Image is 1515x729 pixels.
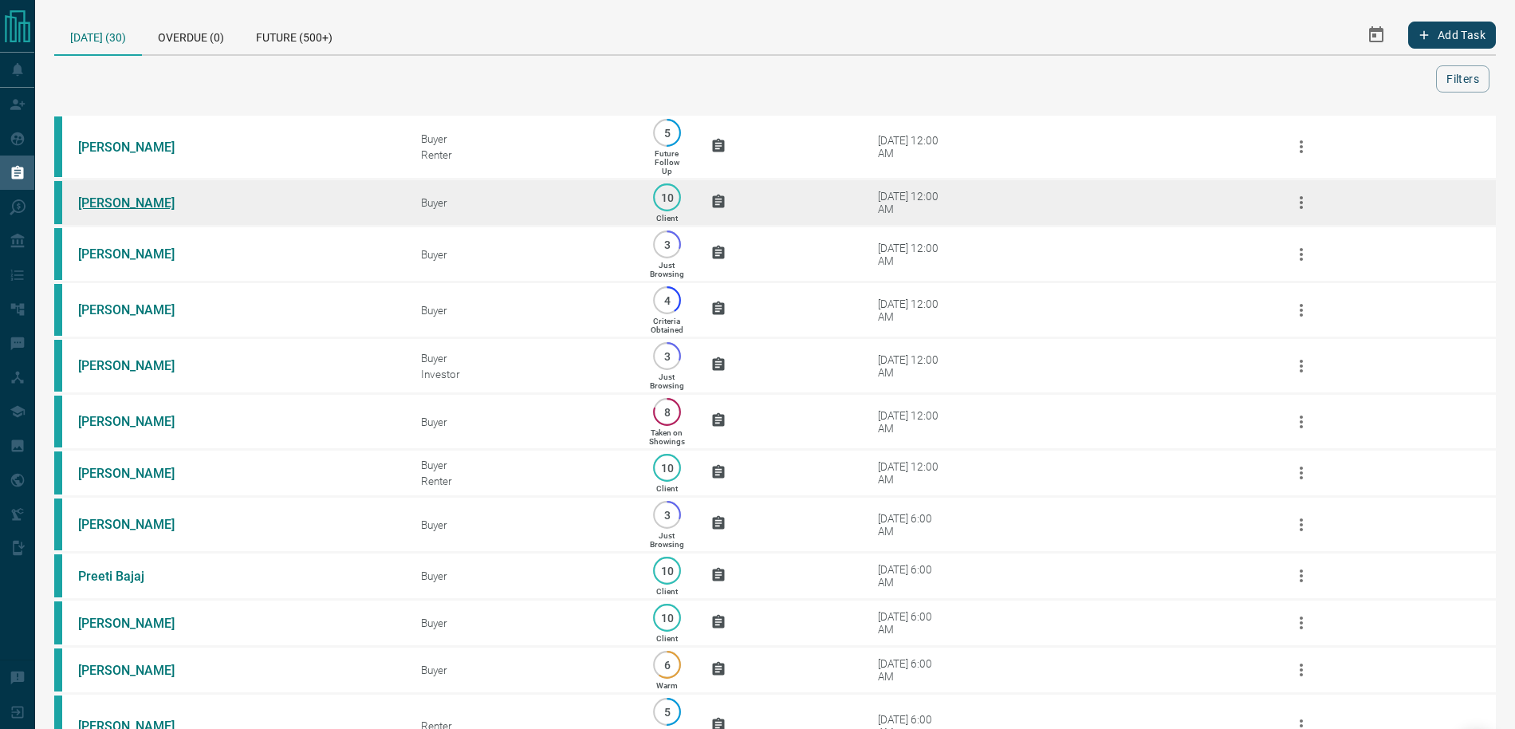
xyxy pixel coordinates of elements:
a: [PERSON_NAME] [78,358,198,373]
div: Overdue (0) [142,16,240,54]
p: 8 [661,406,673,418]
button: Select Date Range [1357,16,1395,54]
div: Buyer [421,416,623,428]
div: Buyer [421,132,623,145]
div: Buyer [421,304,623,317]
div: [DATE] 6:00 AM [878,512,946,538]
a: [PERSON_NAME] [78,140,198,155]
div: [DATE] 6:00 AM [878,610,946,636]
p: Criteria Obtained [651,317,683,334]
div: Buyer [421,518,623,531]
div: Buyer [421,196,623,209]
p: Client [656,214,678,223]
a: Preeti Bajaj [78,569,198,584]
div: [DATE] 6:00 AM [878,657,946,683]
div: [DATE] (30) [54,16,142,56]
div: condos.ca [54,340,62,392]
div: condos.ca [54,498,62,550]
p: Future Follow Up [655,149,679,175]
p: 10 [661,565,673,577]
div: Buyer [421,459,623,471]
div: condos.ca [54,228,62,280]
p: 10 [661,191,673,203]
p: 5 [661,706,673,718]
div: [DATE] 12:00 AM [878,298,946,323]
p: 10 [661,462,673,474]
p: 3 [661,238,673,250]
div: Buyer [421,617,623,629]
div: [DATE] 12:00 AM [878,134,946,160]
div: Future (500+) [240,16,348,54]
div: condos.ca [54,116,62,177]
div: condos.ca [54,648,62,692]
div: Buyer [421,569,623,582]
div: Renter [421,148,623,161]
p: Just Browsing [650,261,684,278]
div: Investor [421,368,623,380]
a: [PERSON_NAME] [78,466,198,481]
div: [DATE] 12:00 AM [878,242,946,267]
p: Just Browsing [650,372,684,390]
div: condos.ca [54,396,62,447]
p: Taken on Showings [649,428,685,446]
div: Buyer [421,664,623,676]
div: [DATE] 12:00 AM [878,460,946,486]
button: Add Task [1408,22,1496,49]
div: [DATE] 12:00 AM [878,353,946,379]
p: Just Browsing [650,531,684,549]
div: [DATE] 12:00 AM [878,409,946,435]
div: Buyer [421,248,623,261]
div: [DATE] 6:00 AM [878,563,946,589]
a: [PERSON_NAME] [78,246,198,262]
div: condos.ca [54,601,62,644]
p: Warm [656,681,678,690]
p: 3 [661,350,673,362]
p: 3 [661,509,673,521]
a: [PERSON_NAME] [78,195,198,211]
p: Client [656,587,678,596]
div: Buyer [421,352,623,364]
button: Filters [1436,65,1489,93]
p: 10 [661,612,673,624]
div: condos.ca [54,554,62,597]
div: condos.ca [54,284,62,336]
a: [PERSON_NAME] [78,663,198,678]
p: 6 [661,659,673,671]
a: [PERSON_NAME] [78,302,198,317]
div: condos.ca [54,181,62,224]
a: [PERSON_NAME] [78,616,198,631]
div: condos.ca [54,451,62,495]
p: 5 [661,127,673,139]
div: [DATE] 12:00 AM [878,190,946,215]
div: Renter [421,475,623,487]
p: 4 [661,294,673,306]
a: [PERSON_NAME] [78,517,198,532]
p: Client [656,484,678,493]
p: Client [656,634,678,643]
a: [PERSON_NAME] [78,414,198,429]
